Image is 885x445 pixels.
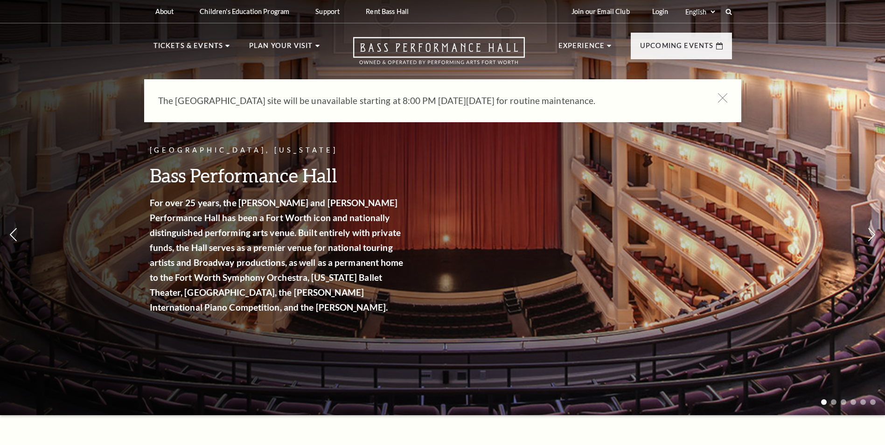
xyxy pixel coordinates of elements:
p: Tickets & Events [153,40,223,57]
p: The [GEOGRAPHIC_DATA] site will be unavailable starting at 8:00 PM [DATE][DATE] for routine maint... [158,93,699,108]
select: Select: [683,7,717,16]
p: Experience [558,40,605,57]
p: Rent Bass Hall [366,7,409,15]
p: Upcoming Events [640,40,714,57]
p: Plan Your Visit [249,40,313,57]
p: About [155,7,174,15]
h3: Bass Performance Hall [150,163,406,187]
p: Children's Education Program [200,7,289,15]
strong: For over 25 years, the [PERSON_NAME] and [PERSON_NAME] Performance Hall has been a Fort Worth ico... [150,197,404,313]
p: [GEOGRAPHIC_DATA], [US_STATE] [150,145,406,156]
p: Support [315,7,340,15]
